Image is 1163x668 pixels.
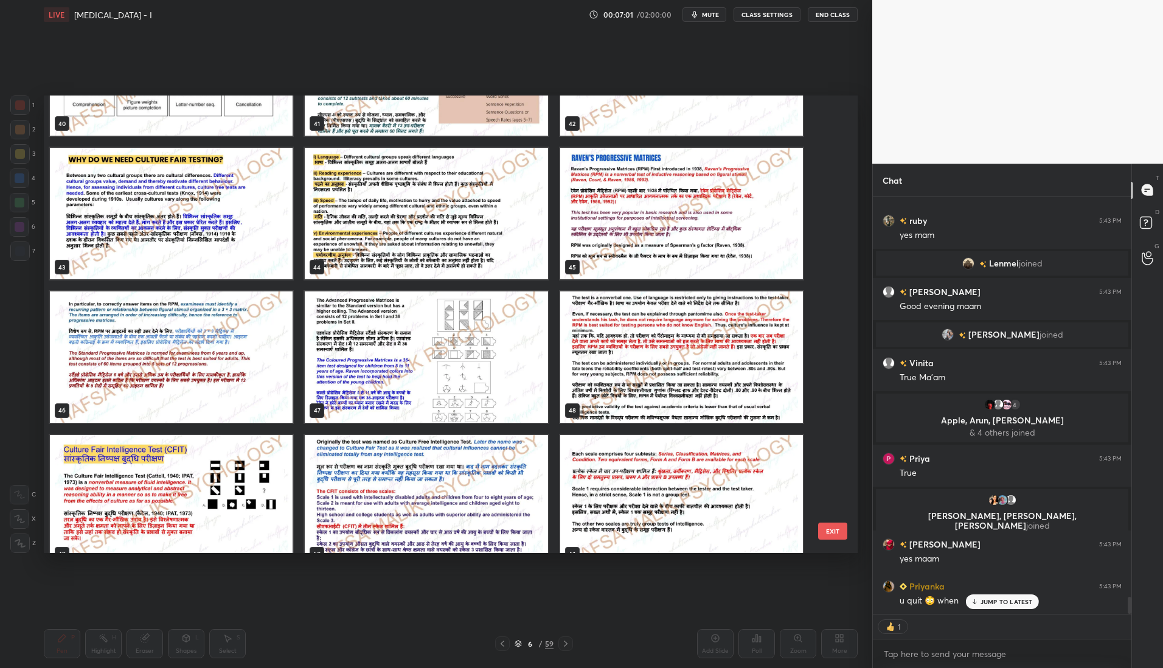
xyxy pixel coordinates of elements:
[900,467,1122,479] div: True
[560,148,803,279] img: 1756814793W6BOYW.pdf
[44,96,836,554] div: grid
[50,4,293,136] img: 1756814793W6BOYW.pdf
[907,214,927,227] h6: ruby
[988,494,1000,506] img: 979b0520bc884bd395078accea6bae70.jpg
[1099,540,1122,548] div: 5:43 PM
[900,360,907,367] img: no-rating-badge.077c3623.svg
[1156,173,1159,183] p: T
[883,428,1121,437] p: & 4 others joined
[883,357,895,369] img: default.png
[10,169,35,188] div: 4
[873,197,1131,614] div: grid
[900,301,1122,313] div: Good evening maam
[883,580,895,592] img: 81e4e180c2ed4de6a3d5b141b692b97a.jpg
[702,10,719,19] span: mute
[883,511,1121,531] p: [PERSON_NAME], [PERSON_NAME], [PERSON_NAME]
[907,285,981,298] h6: [PERSON_NAME]
[50,435,293,566] img: 1756814793W6BOYW.pdf
[10,193,35,212] div: 5
[545,638,554,649] div: 59
[808,7,858,22] button: End Class
[883,416,1121,425] p: Apple, Arun, [PERSON_NAME]
[884,621,897,633] img: thumbs_up.png
[883,452,895,464] img: 153fadccb6c540a5bd852fb03d8961b6.71755467_3
[10,242,35,261] div: 7
[1001,398,1013,411] img: 08cc9b4874494c949045ae8c91e7dde2.51949949_3
[1099,288,1122,295] div: 5:43 PM
[883,214,895,226] img: 3aa6937c579246fb8971af93dba9b59d.jpg
[981,598,1033,605] p: JUMP TO LATEST
[907,580,945,593] h6: Priyanka
[305,4,547,136] img: 1756814793W6BOYW.pdf
[900,289,907,296] img: no-rating-badge.077c3623.svg
[10,534,36,553] div: Z
[10,217,35,237] div: 6
[900,187,1122,200] div: sahi hai
[900,541,907,548] img: no-rating-badge.077c3623.svg
[1099,359,1122,366] div: 5:43 PM
[1019,259,1043,268] span: joined
[1009,398,1021,411] div: 4
[900,456,907,462] img: no-rating-badge.077c3623.svg
[1155,207,1159,217] p: D
[1154,242,1159,251] p: G
[900,372,1122,384] div: True Ma'am
[900,583,907,590] img: Learner_Badge_beginner_1_8b307cf2a0.svg
[1099,217,1122,224] div: 5:43 PM
[1099,582,1122,590] div: 5:43 PM
[560,435,803,566] img: 1756814793W6BOYW.pdf
[10,144,35,164] div: 3
[897,622,901,631] div: 1
[682,7,726,22] button: mute
[883,538,895,550] img: 96c4e51f0dfc4716bd4fe0c363f87ebf.jpg
[907,357,934,369] h6: Vinita
[900,229,1122,242] div: yes mam
[942,329,954,341] img: bed3d28d7dfc4653b51c970d3fa2a0cd.32760323_3
[900,553,1122,565] div: yes maam
[873,164,912,197] p: Chat
[50,148,293,279] img: 1756814793W6BOYW.pdf
[74,9,152,21] h4: [MEDICAL_DATA] - I
[984,398,996,411] img: 4926d5076b8f40cb88afaa01399d27ad.jpg
[1005,494,1017,506] img: default.png
[989,259,1019,268] span: Lenmei
[305,291,547,423] img: 1756814793W6BOYW.pdf
[524,640,536,647] div: 6
[818,523,847,540] button: EXIT
[10,485,36,504] div: C
[1099,454,1122,462] div: 5:43 PM
[992,398,1004,411] img: default.png
[10,96,35,115] div: 1
[996,494,1009,506] img: 618bf4a7de6b40b3bc9461d12fae4dcc.jpg
[1026,520,1050,531] span: joined
[734,7,800,22] button: CLASS SETTINGS
[305,435,547,566] img: 1756814793W6BOYW.pdf
[979,260,987,267] img: no-rating-badge.077c3623.svg
[959,332,966,338] img: no-rating-badge.077c3623.svg
[907,452,930,465] h6: Priya
[907,538,981,551] h6: [PERSON_NAME]
[968,330,1040,339] span: [PERSON_NAME]
[900,218,907,224] img: no-rating-badge.077c3623.svg
[539,640,543,647] div: /
[305,148,547,279] img: 1756814793W6BOYW.pdf
[883,285,895,297] img: default.png
[50,291,293,423] img: 1756814793W6BOYW.pdf
[962,257,974,270] img: 0e72eb23f5bd41869bde8c1ec9a63d59.jpg
[560,291,803,423] img: 1756814793W6BOYW.pdf
[1040,330,1063,339] span: joined
[44,7,69,22] div: LIVE
[10,509,36,529] div: X
[10,120,35,139] div: 2
[900,595,1122,607] div: u quit 😳 when
[560,4,803,136] img: 1756814793W6BOYW.pdf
